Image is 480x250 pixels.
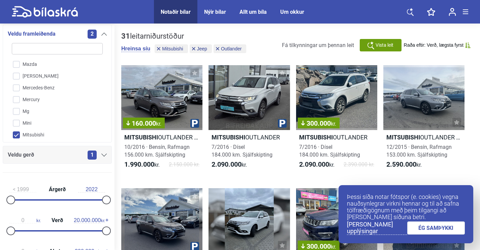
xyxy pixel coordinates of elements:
button: Hreinsa síu [121,45,150,52]
b: 2.090.000 [212,160,242,168]
span: Árgerð [47,187,67,192]
a: Um okkur [280,9,304,15]
span: 2.390.000 kr. [344,161,374,169]
a: [PERSON_NAME] upplýsingar [347,221,407,235]
img: parking.png [190,119,199,128]
span: kr. [74,217,105,223]
a: 160.000kr.MitsubishiOUTLANDER INTENSE10/2016 · Bensín, Rafmagn156.000 km. Sjálfskipting1.990.000k... [121,65,202,175]
h2: OUTLANDER INSTYLE PHEV [383,133,465,141]
span: kr. [331,121,336,127]
b: 31 [121,32,130,40]
span: Jeep [197,46,207,51]
a: Notaðir bílar [161,9,191,15]
a: 300.000kr.MitsubishiOUTLANDER7/2016 · Dísel184.000 km. Sjálfskipting2.090.000kr.2.390.000 kr. [296,65,377,175]
span: Vista leit [376,42,393,49]
span: Veldu gerð [8,150,34,160]
a: Allt um bíla [239,9,267,15]
span: Outlander [221,46,242,51]
h2: OUTLANDER [296,133,377,141]
h2: OUTLANDER INTENSE [121,133,202,141]
b: Mitsubishi [124,134,158,141]
a: ÉG SAMÞYKKI [407,221,465,235]
span: 7/2016 · Dísel 184.000 km. Sjálfskipting [299,144,360,158]
b: 1.990.000 [124,160,154,168]
span: 2 [88,30,97,39]
span: kr. [212,161,247,169]
span: kr. [331,244,336,250]
span: 12/2015 · Bensín, Rafmagn 153.000 km. Sjálfskipting [386,144,452,158]
span: 160.000 [126,120,161,127]
span: Raða eftir: Verð, lægsta fyrst [404,42,463,48]
span: 7/2016 · Dísel 184.000 km. Sjálfskipting [212,144,273,158]
span: 2.150.000 kr. [169,161,199,169]
b: Mitsubishi [299,134,333,141]
b: 2.090.000 [299,160,329,168]
span: 300.000 [301,243,336,250]
a: Nýir bílar [204,9,226,15]
span: kr. [156,121,161,127]
a: MitsubishiOUTLANDER7/2016 · Dísel184.000 km. Sjálfskipting2.090.000kr. [209,65,290,175]
span: Mitsubishi [162,46,183,51]
span: kr. [124,161,160,169]
img: parking.png [278,119,287,128]
a: MitsubishiOUTLANDER INSTYLE PHEV12/2015 · Bensín, Rafmagn153.000 km. Sjálfskipting2.590.000kr. [383,65,465,175]
span: Fá tilkynningar um þennan leit [282,42,354,48]
img: user-login.svg [449,8,456,16]
span: kr. [299,161,334,169]
button: Outlander [214,44,246,53]
span: kr. [9,217,41,223]
span: Veldu framleiðenda [8,29,56,39]
span: kr. [386,161,422,169]
b: Mitsubishi [212,134,245,141]
span: 1 [88,151,97,160]
button: Mitsubishi [155,44,188,53]
span: 300.000 [301,120,336,127]
h2: OUTLANDER [209,133,290,141]
span: 10/2016 · Bensín, Rafmagn 156.000 km. Sjálfskipting [124,144,190,158]
button: Raða eftir: Verð, lægsta fyrst [404,42,471,48]
p: Þessi síða notar fótspor (e. cookies) vegna nauðsynlegrar virkni hennar og til að safna tölfræðig... [347,194,465,220]
button: Jeep [190,44,212,53]
b: Mitsubishi [386,134,420,141]
span: Verð [50,218,65,223]
div: leitarniðurstöður [121,32,248,41]
b: 2.590.000 [386,160,416,168]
